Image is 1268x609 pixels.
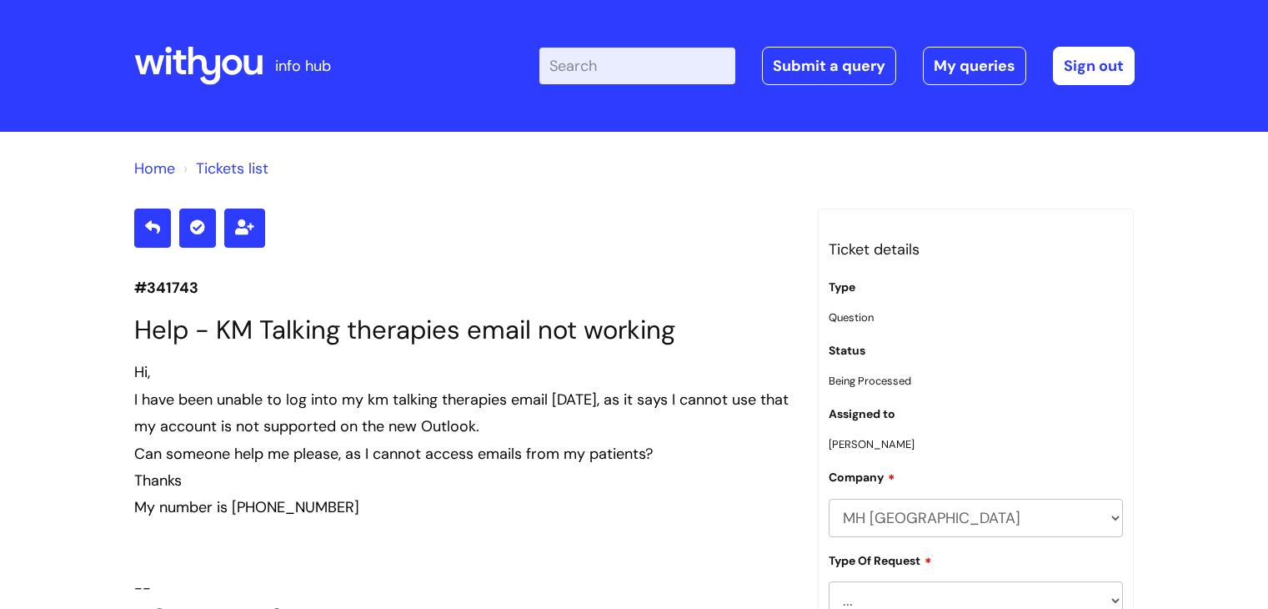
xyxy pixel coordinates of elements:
a: Tickets list [196,159,268,179]
a: Submit a query [762,47,896,85]
p: info hub [275,53,331,79]
div: | - [539,47,1135,85]
label: Assigned to [829,407,895,421]
label: Company [829,468,895,485]
h3: Ticket details [829,236,1124,263]
p: #341743 [134,274,793,301]
p: Being Processed [829,371,1124,390]
input: Search [539,48,735,84]
li: Solution home [134,155,175,182]
label: Type [829,280,855,294]
div: Thanks [134,467,793,494]
div: I have been unable to log into my km talking therapies email [DATE], as it says I cannot use that... [134,386,793,440]
div: My number is [PHONE_NUMBER] [134,494,793,521]
label: Status [829,344,865,358]
li: Tickets list [179,155,268,182]
p: Question [829,308,1124,327]
span: -- [134,578,151,598]
div: Can someone help me please, as I cannot access emails from my patients? [134,440,793,467]
a: Home [134,159,175,179]
a: My queries [923,47,1026,85]
div: Hi, [134,359,793,385]
a: Sign out [1053,47,1135,85]
label: Type Of Request [829,551,932,568]
h1: Help - KM Talking therapies email not working [134,315,793,345]
p: [PERSON_NAME] [829,435,1124,454]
